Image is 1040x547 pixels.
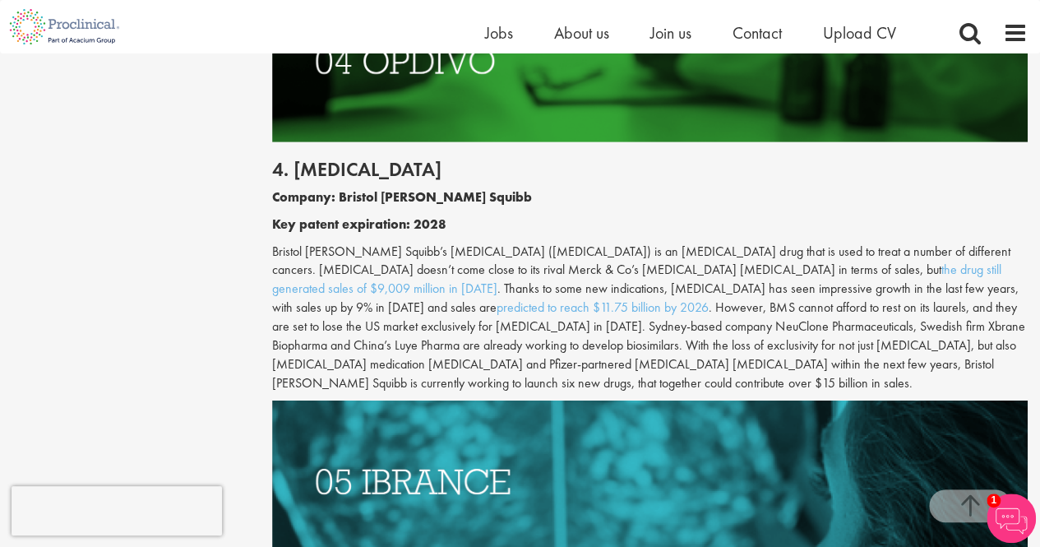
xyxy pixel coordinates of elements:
[272,216,446,233] b: Key patent expiration: 2028
[272,188,532,206] b: Company: Bristol [PERSON_NAME] Squibb
[12,486,222,535] iframe: reCAPTCHA
[554,22,609,44] a: About us
[987,494,1001,508] span: 1
[733,22,782,44] a: Contact
[650,22,691,44] a: Join us
[272,243,1028,393] p: Bristol [PERSON_NAME] Squibb’s [MEDICAL_DATA] ([MEDICAL_DATA]) is an [MEDICAL_DATA] drug that is ...
[272,159,1028,180] h2: 4. [MEDICAL_DATA]
[485,22,513,44] a: Jobs
[497,299,709,316] a: predicted to reach $11.75 billion by 2026
[823,22,896,44] a: Upload CV
[987,494,1036,543] img: Chatbot
[272,261,1001,297] a: the drug still generated sales of $9,009 million in [DATE]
